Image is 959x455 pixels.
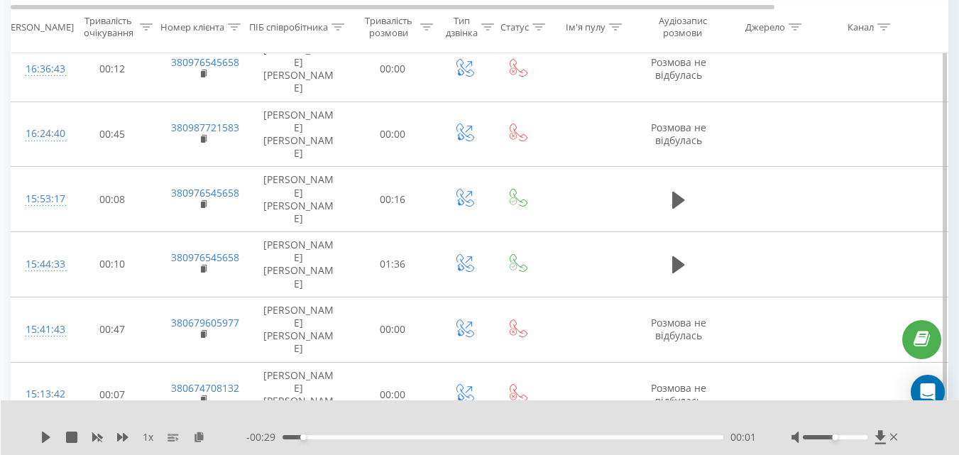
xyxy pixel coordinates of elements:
[249,232,349,297] td: [PERSON_NAME] [PERSON_NAME]
[651,55,706,82] span: Розмова не відбулась
[249,36,349,102] td: [PERSON_NAME] [PERSON_NAME]
[848,21,874,33] div: Канал
[68,36,157,102] td: 00:12
[361,15,417,39] div: Тривалість розмови
[171,121,239,134] a: 380987721583
[68,297,157,362] td: 00:47
[26,185,54,213] div: 15:53:17
[648,15,717,39] div: Аудіозапис розмови
[143,430,153,444] span: 1 x
[26,380,54,408] div: 15:13:42
[160,21,224,33] div: Номер клієнта
[171,381,239,395] a: 380674708132
[80,15,136,39] div: Тривалість очікування
[68,362,157,427] td: 00:07
[26,316,54,344] div: 15:41:43
[249,21,328,33] div: ПІБ співробітника
[566,21,605,33] div: Ім'я пулу
[446,15,478,39] div: Тип дзвінка
[249,102,349,167] td: [PERSON_NAME] [PERSON_NAME]
[249,167,349,232] td: [PERSON_NAME] [PERSON_NAME]
[68,167,157,232] td: 00:08
[349,102,437,167] td: 00:00
[171,186,239,199] a: 380976545658
[349,362,437,427] td: 00:00
[349,232,437,297] td: 01:36
[68,102,157,167] td: 00:45
[349,297,437,362] td: 00:00
[651,316,706,342] span: Розмова не відбулась
[26,120,54,148] div: 16:24:40
[500,21,529,33] div: Статус
[26,251,54,278] div: 15:44:33
[171,316,239,329] a: 380679605977
[26,55,54,83] div: 16:36:43
[300,434,306,440] div: Accessibility label
[832,434,838,440] div: Accessibility label
[2,21,74,33] div: [PERSON_NAME]
[171,251,239,264] a: 380976545658
[68,232,157,297] td: 00:10
[349,167,437,232] td: 00:16
[171,55,239,69] a: 380976545658
[249,362,349,427] td: [PERSON_NAME] [PERSON_NAME]
[651,381,706,407] span: Розмова не відбулась
[651,121,706,147] span: Розмова не відбулась
[911,375,945,409] div: Open Intercom Messenger
[730,430,756,444] span: 00:01
[349,36,437,102] td: 00:00
[249,297,349,362] td: [PERSON_NAME] [PERSON_NAME]
[745,21,785,33] div: Джерело
[246,430,283,444] span: - 00:29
